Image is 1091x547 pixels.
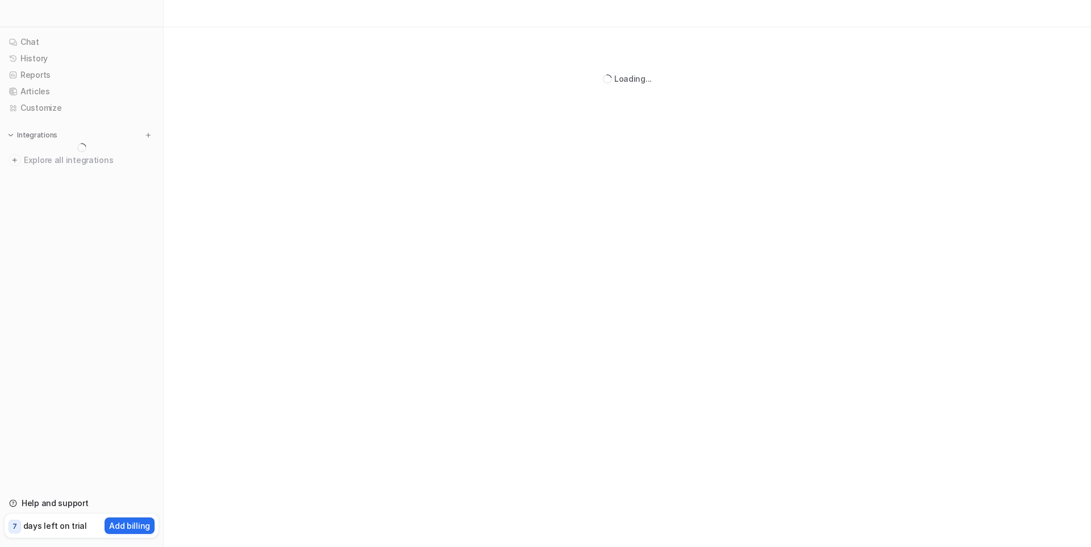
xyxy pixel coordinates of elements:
[17,131,57,140] p: Integrations
[23,520,87,532] p: days left on trial
[5,83,159,99] a: Articles
[5,495,159,511] a: Help and support
[109,520,150,532] p: Add billing
[5,130,61,141] button: Integrations
[9,155,20,166] img: explore all integrations
[5,100,159,116] a: Customize
[5,152,159,168] a: Explore all integrations
[5,67,159,83] a: Reports
[5,51,159,66] a: History
[7,131,15,139] img: expand menu
[105,517,155,534] button: Add billing
[5,34,159,50] a: Chat
[24,151,154,169] span: Explore all integrations
[614,73,652,85] div: Loading...
[13,521,17,532] p: 7
[144,131,152,139] img: menu_add.svg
